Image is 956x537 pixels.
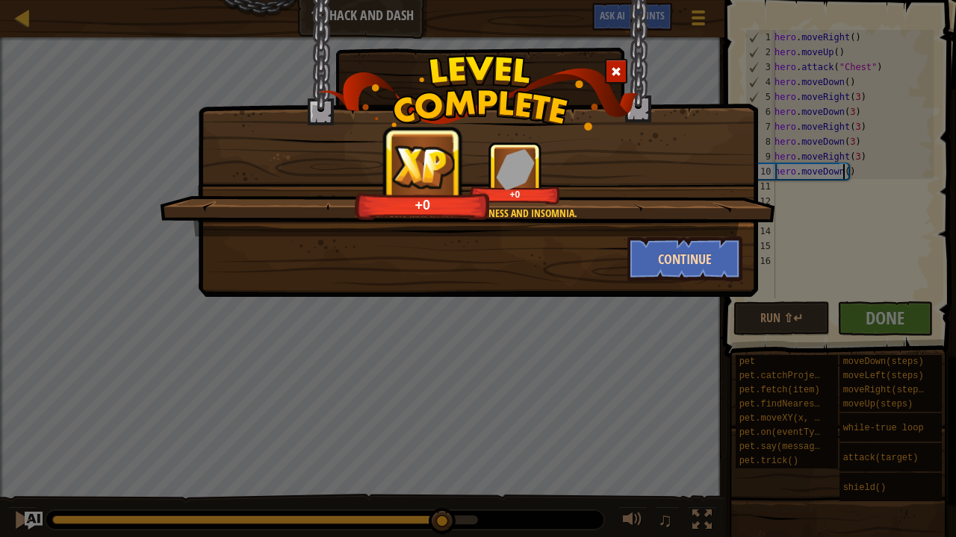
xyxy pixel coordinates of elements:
div: Side effects may include dizziness and insomnia. [231,206,702,221]
img: level_complete.png [318,55,639,131]
img: reward_icon_gems.png [496,148,535,189]
img: reward_icon_xp.png [391,144,456,189]
div: +0 [359,196,486,213]
button: Continue [627,236,743,281]
div: +0 [473,189,557,200]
